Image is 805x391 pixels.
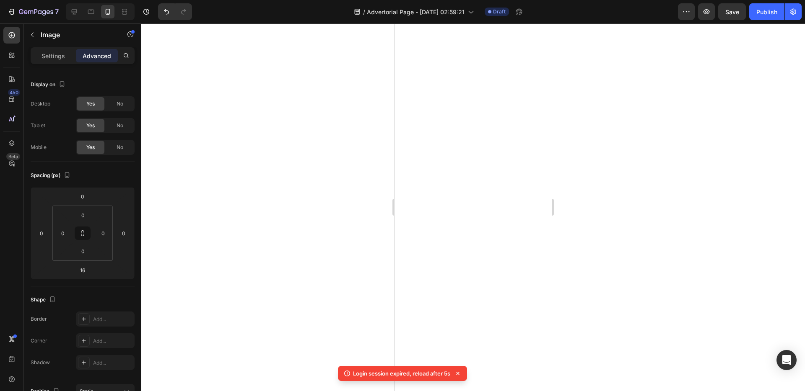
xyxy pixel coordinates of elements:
iframe: Design area [395,23,552,391]
div: Publish [756,8,777,16]
p: Image [41,30,112,40]
div: Corner [31,337,47,345]
input: 0px [57,227,69,239]
div: Tablet [31,122,45,129]
input: 0px [75,209,91,221]
span: Yes [86,144,95,151]
div: Beta [6,153,20,160]
span: Advertorial Page - [DATE] 02:59:21 [367,8,465,16]
span: Yes [86,122,95,129]
div: Desktop [31,100,50,108]
span: / [363,8,365,16]
p: Advanced [83,51,111,60]
p: 7 [55,7,59,17]
span: Save [725,8,739,15]
input: 0px [97,227,109,239]
div: Undo/Redo [158,3,192,20]
p: Settings [42,51,65,60]
button: Save [718,3,746,20]
div: Mobile [31,144,47,151]
div: Spacing (px) [31,170,72,181]
div: Add... [93,359,132,367]
span: Draft [493,8,506,15]
div: Add... [93,337,132,345]
input: 0 [74,190,91,203]
input: 0px [75,245,91,257]
div: 450 [8,89,20,96]
button: 7 [3,3,62,20]
div: Border [31,315,47,323]
span: Yes [86,100,95,108]
div: Shadow [31,359,50,366]
span: No [117,122,123,129]
input: l [74,264,91,276]
p: Login session expired, reload after 5s [353,369,450,378]
input: 0 [35,227,48,239]
div: Open Intercom Messenger [776,350,797,370]
div: Add... [93,316,132,323]
span: No [117,144,123,151]
span: No [117,100,123,108]
button: Publish [749,3,784,20]
input: 0 [117,227,130,239]
div: Display on [31,79,67,90]
div: Shape [31,294,57,306]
